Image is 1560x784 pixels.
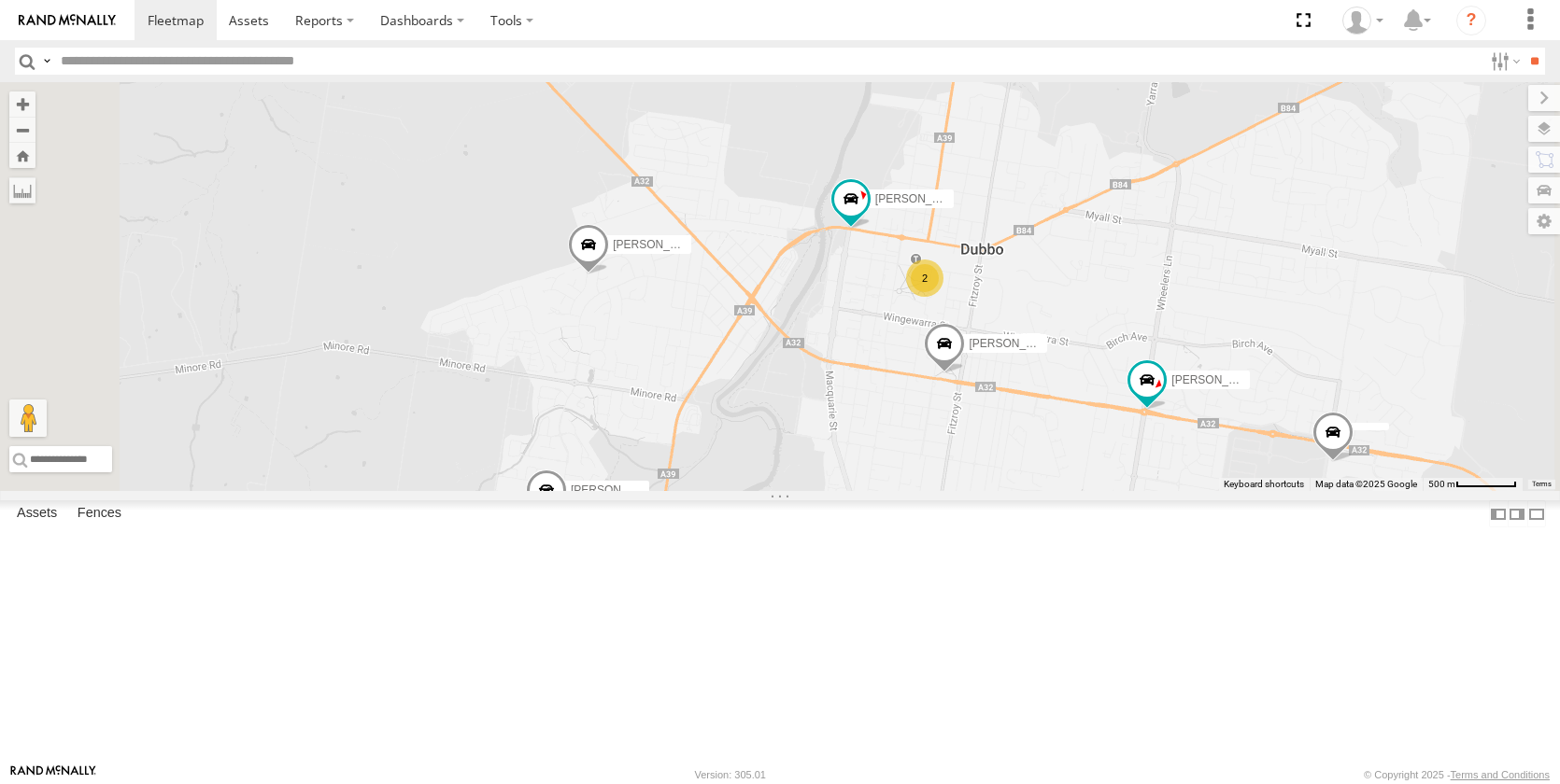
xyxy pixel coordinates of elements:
a: Terms and Conditions [1451,769,1550,780]
label: Assets [7,501,66,527]
label: Fences [68,501,131,527]
div: 2 [906,259,943,297]
a: Terms [1532,481,1552,488]
img: rand-logo.svg [19,14,116,27]
span: [PERSON_NAME] [613,238,705,251]
label: Map Settings [1528,208,1560,234]
button: Keyboard shortcuts [1224,478,1304,491]
span: [PERSON_NAME] [969,337,1061,350]
button: Map scale: 500 m per 62 pixels [1423,478,1523,491]
a: Visit our Website [10,765,96,784]
span: Map data ©2025 Google [1315,479,1417,489]
div: © Copyright 2025 - [1364,769,1550,780]
span: [PERSON_NAME] [875,192,968,205]
span: [PERSON_NAME] [PERSON_NAME] New [1171,374,1384,387]
div: Version: 305.01 [695,769,766,780]
button: Zoom out [9,117,35,143]
span: [PERSON_NAME] [571,483,663,497]
button: Zoom in [9,91,35,117]
div: Jake Allan [1336,7,1390,35]
label: Search Filter Options [1483,48,1524,75]
label: Hide Summary Table [1527,500,1546,527]
i: ? [1456,6,1486,35]
button: Drag Pegman onto the map to open Street View [9,399,47,437]
label: Dock Summary Table to the Left [1489,500,1508,527]
label: Search Query [39,48,54,75]
label: Measure [9,177,35,203]
span: 500 m [1428,479,1455,489]
label: Dock Summary Table to the Right [1508,500,1526,527]
button: Zoom Home [9,143,35,168]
